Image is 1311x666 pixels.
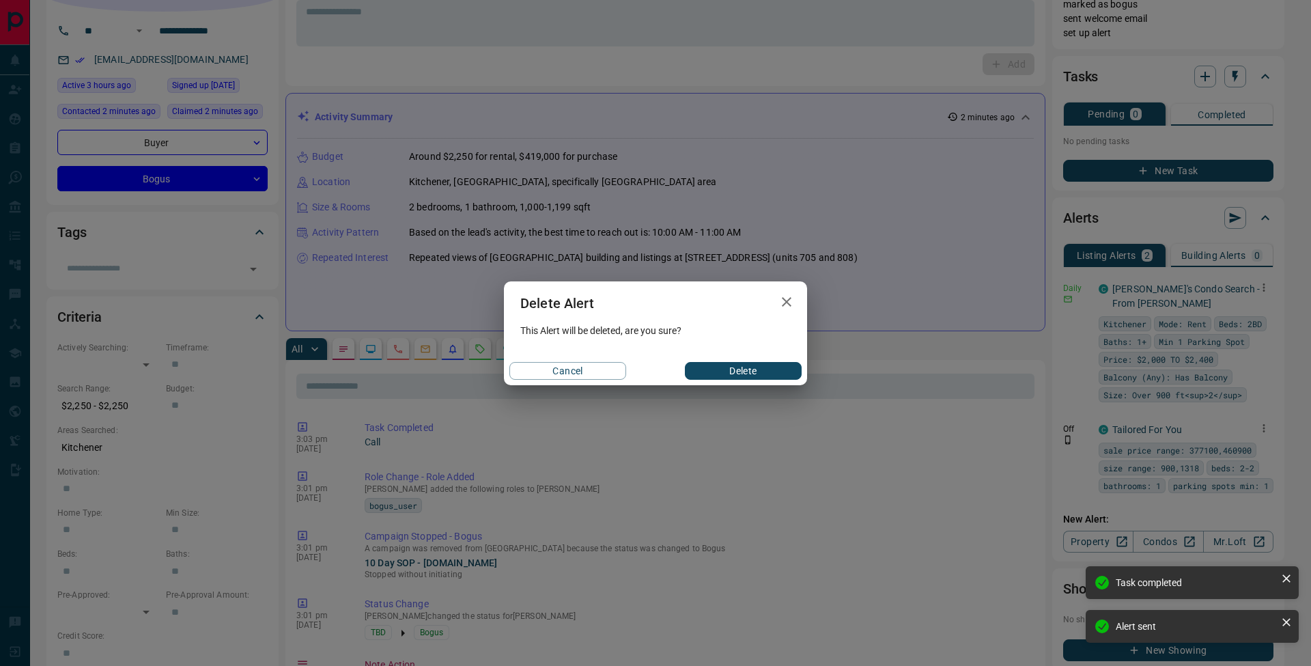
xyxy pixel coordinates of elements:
button: Cancel [509,362,626,380]
div: Task completed [1116,577,1275,588]
div: This Alert will be deleted, are you sure? [504,325,807,336]
button: Delete [685,362,802,380]
h2: Delete Alert [504,281,610,325]
div: Alert sent [1116,621,1275,632]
